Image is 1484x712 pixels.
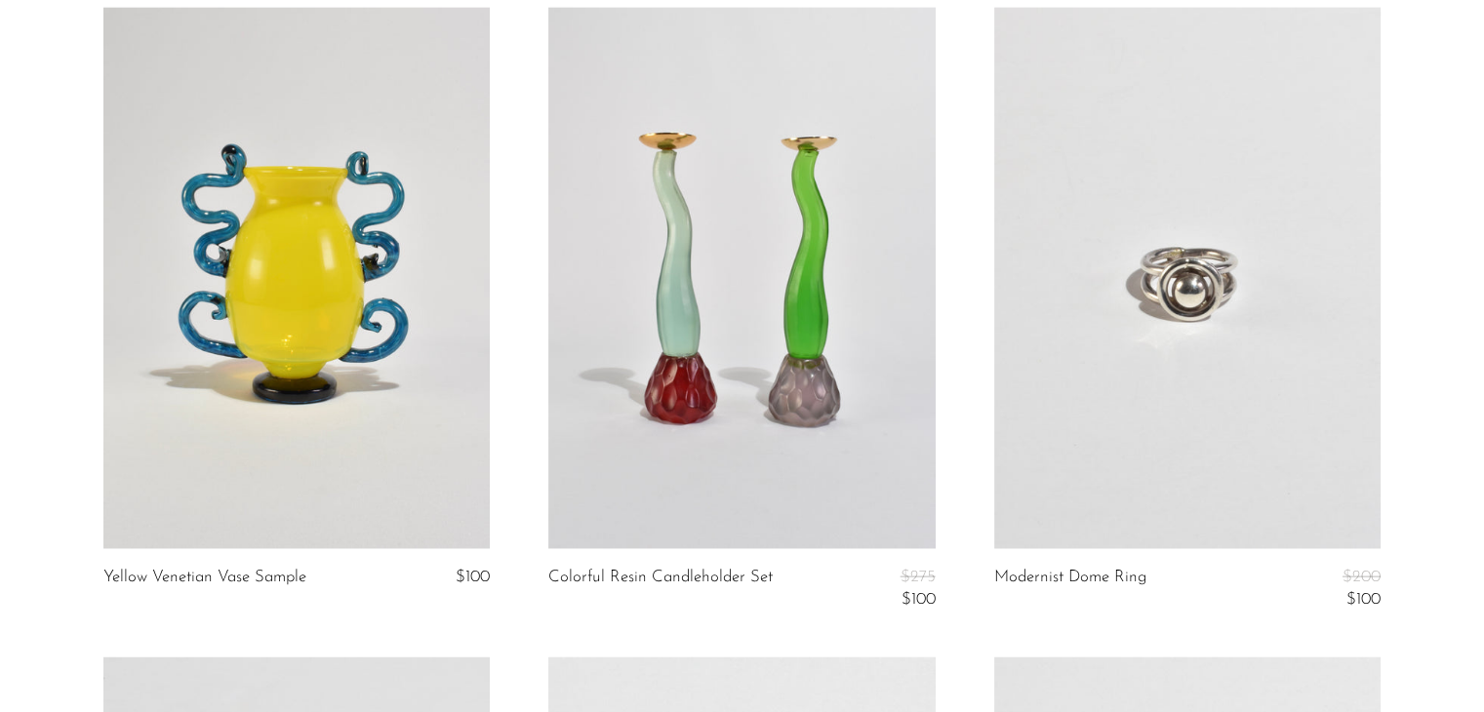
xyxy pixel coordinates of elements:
a: Yellow Venetian Vase Sample [103,569,306,586]
span: $100 [902,591,936,608]
span: $100 [456,569,490,585]
span: $275 [901,569,936,585]
span: $100 [1346,591,1381,608]
a: Modernist Dome Ring [994,569,1146,609]
a: Colorful Resin Candleholder Set [548,569,773,609]
span: $200 [1343,569,1381,585]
